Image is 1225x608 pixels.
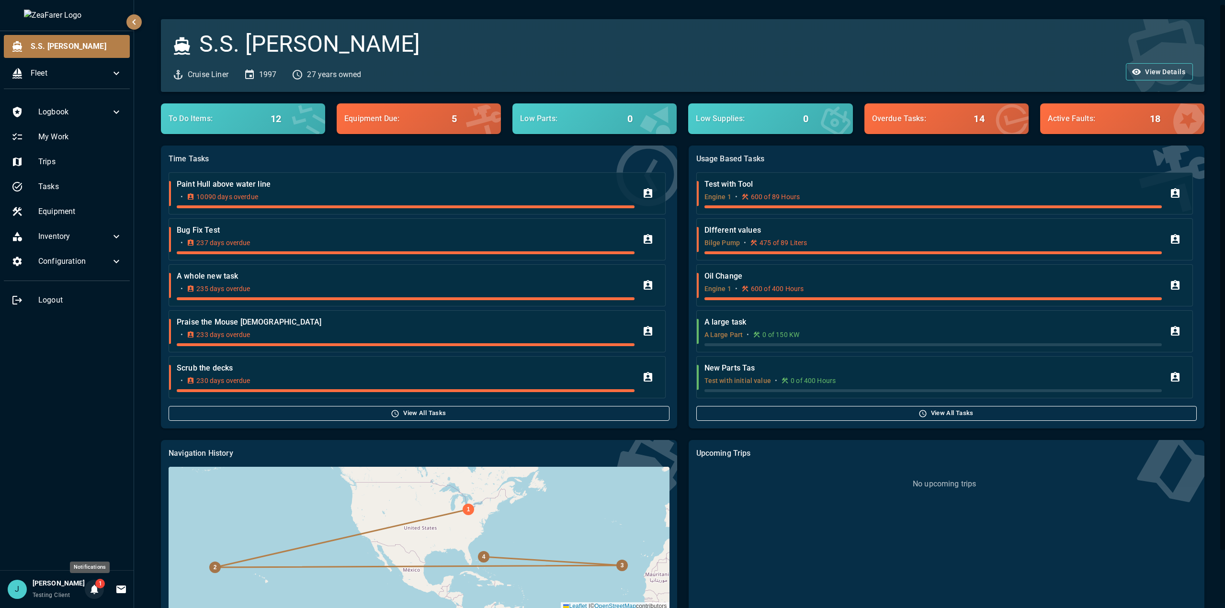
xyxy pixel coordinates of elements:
span: 1 [95,579,105,588]
p: No upcoming trips [913,478,976,490]
h6: 0 [803,111,808,126]
p: To Do Items : [169,113,263,124]
span: Equipment [38,206,122,217]
h6: 0 [627,111,633,126]
p: Upcoming Trips [696,448,1197,459]
div: 2 [209,562,221,573]
div: My Work [4,125,130,148]
p: Overdue Tasks : [872,113,966,124]
p: • [735,284,737,293]
p: 475 of 89 Liters [760,238,807,248]
p: 600 of 89 Hours [751,192,800,202]
p: • [181,284,183,293]
h6: 14 [974,111,984,126]
p: Engine 1 [704,284,731,293]
p: A large task [704,316,1162,328]
p: • [181,192,183,202]
button: Assign Task [1166,368,1185,387]
p: 235 days overdue [196,284,250,293]
div: Inventory [4,225,130,248]
p: Equipment Due : [344,113,444,124]
span: S.S. [PERSON_NAME] [31,41,122,52]
div: Logout [4,289,130,312]
span: Testing Client [33,592,70,598]
p: Bug Fix Test [177,225,634,236]
div: 1 [463,504,474,515]
div: Trips [4,150,130,173]
button: View All Tasks [169,406,669,421]
p: Cruise Liner [188,69,228,80]
span: My Work [38,131,122,143]
div: 3 [616,560,628,571]
p: A whole new task [177,270,634,282]
div: Fleet [4,62,130,85]
p: 233 days overdue [196,330,250,339]
h3: S.S. [PERSON_NAME] [199,31,420,57]
div: Logbook [4,101,130,124]
div: S.S. [PERSON_NAME] [4,35,130,58]
span: Logbook [38,106,111,118]
span: Inventory [38,231,111,242]
span: Configuration [38,256,111,267]
p: 1997 [259,69,277,80]
div: Equipment [4,200,130,223]
button: Invitations [112,580,131,599]
button: Assign Task [638,322,658,341]
p: New Parts Tas [704,362,1162,374]
p: Usage Based Tasks [696,153,1197,165]
button: View All Tasks [696,406,1197,421]
p: 0 of 150 KW [762,330,799,339]
p: 230 days overdue [196,376,250,385]
button: View Details [1126,63,1193,81]
p: Oil Change [704,270,1162,282]
button: Assign Task [638,368,658,387]
p: DIfferent values [704,225,1162,236]
button: Assign Task [638,230,658,249]
button: Assign Task [1166,184,1185,203]
button: Assign Task [1166,230,1185,249]
span: Trips [38,156,122,168]
p: • [775,376,777,385]
p: Praise the Mouse [DEMOGRAPHIC_DATA] [177,316,634,328]
button: Assign Task [1166,276,1185,295]
div: 4 [478,551,489,563]
p: • [181,330,183,339]
p: Scrub the decks [177,362,634,374]
button: Assign Task [1166,322,1185,341]
span: Tasks [38,181,122,192]
button: Assign Task [638,184,658,203]
p: • [735,192,737,202]
div: Notifications [70,562,110,574]
p: • [744,238,746,248]
span: Logout [38,294,122,306]
img: ZeaFarer Logo [24,10,110,21]
div: Configuration [4,250,130,273]
p: 600 of 400 Hours [751,284,804,293]
p: • [181,376,183,385]
p: 0 of 400 Hours [791,376,836,385]
p: Bilge Pump [704,238,740,248]
h6: 5 [452,111,457,126]
span: Fleet [31,68,111,79]
p: Test with Tool [704,179,1162,190]
p: Test with initial value [704,376,771,385]
p: Engine 1 [704,192,731,202]
div: J [8,580,27,599]
p: Active Faults : [1048,113,1142,124]
h6: [PERSON_NAME] [33,578,85,589]
p: Low Supplies : [696,113,795,124]
p: 27 years owned [307,69,361,80]
p: Navigation History [169,448,669,459]
p: • [747,330,749,339]
p: 237 days overdue [196,238,250,248]
button: Assign Task [638,276,658,295]
h6: 12 [271,111,281,126]
h6: 18 [1150,111,1160,126]
p: Low Parts : [520,113,620,124]
p: Paint Hull above water line [177,179,634,190]
div: Tasks [4,175,130,198]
